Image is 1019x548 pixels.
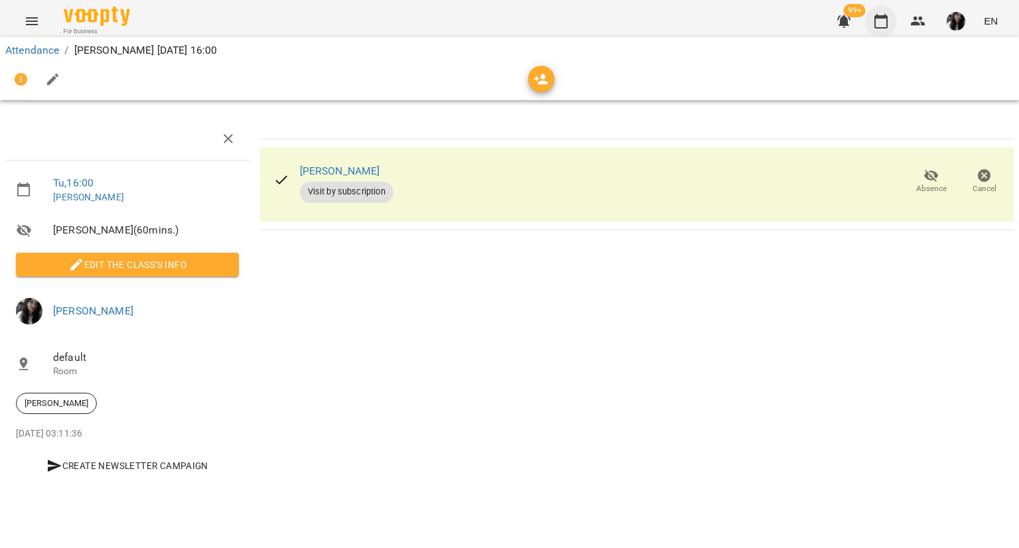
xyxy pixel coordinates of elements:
[16,298,42,324] img: d9ea9a7fe13608e6f244c4400442cb9c.jpg
[973,183,996,194] span: Cancel
[5,42,1014,58] nav: breadcrumb
[5,44,59,56] a: Attendance
[905,163,958,200] button: Absence
[53,365,239,378] p: Room
[16,253,239,277] button: Edit the class's Info
[74,42,218,58] p: [PERSON_NAME] [DATE] 16:00
[21,458,234,474] span: Create Newsletter Campaign
[16,427,239,441] p: [DATE] 03:11:36
[916,183,947,194] span: Absence
[64,42,68,58] li: /
[300,186,393,198] span: Visit by subscription
[53,176,94,189] a: Tu , 16:00
[53,305,133,317] a: [PERSON_NAME]
[53,350,239,366] span: default
[27,257,228,273] span: Edit the class's Info
[64,7,130,26] img: Voopty Logo
[979,9,1003,33] button: EN
[16,5,48,37] button: Menu
[53,222,239,238] span: [PERSON_NAME] ( 60 mins. )
[844,4,866,17] span: 99+
[53,192,124,202] a: [PERSON_NAME]
[16,393,97,414] div: [PERSON_NAME]
[17,397,96,409] span: [PERSON_NAME]
[64,27,130,36] span: For Business
[958,163,1011,200] button: Cancel
[16,454,239,478] button: Create Newsletter Campaign
[947,12,965,31] img: d9ea9a7fe13608e6f244c4400442cb9c.jpg
[300,165,380,177] a: [PERSON_NAME]
[984,14,998,28] span: EN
